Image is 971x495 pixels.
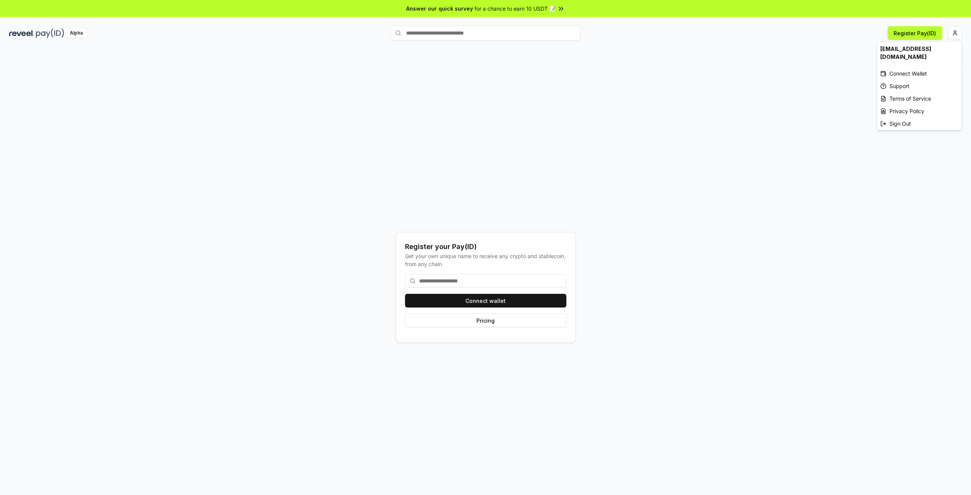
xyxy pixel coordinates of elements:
[877,67,962,80] div: Connect Wallet
[877,42,962,64] div: [EMAIL_ADDRESS][DOMAIN_NAME]
[877,105,962,117] a: Privacy Policy
[877,92,962,105] a: Terms of Service
[877,80,962,92] a: Support
[877,117,962,130] div: Sign Out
